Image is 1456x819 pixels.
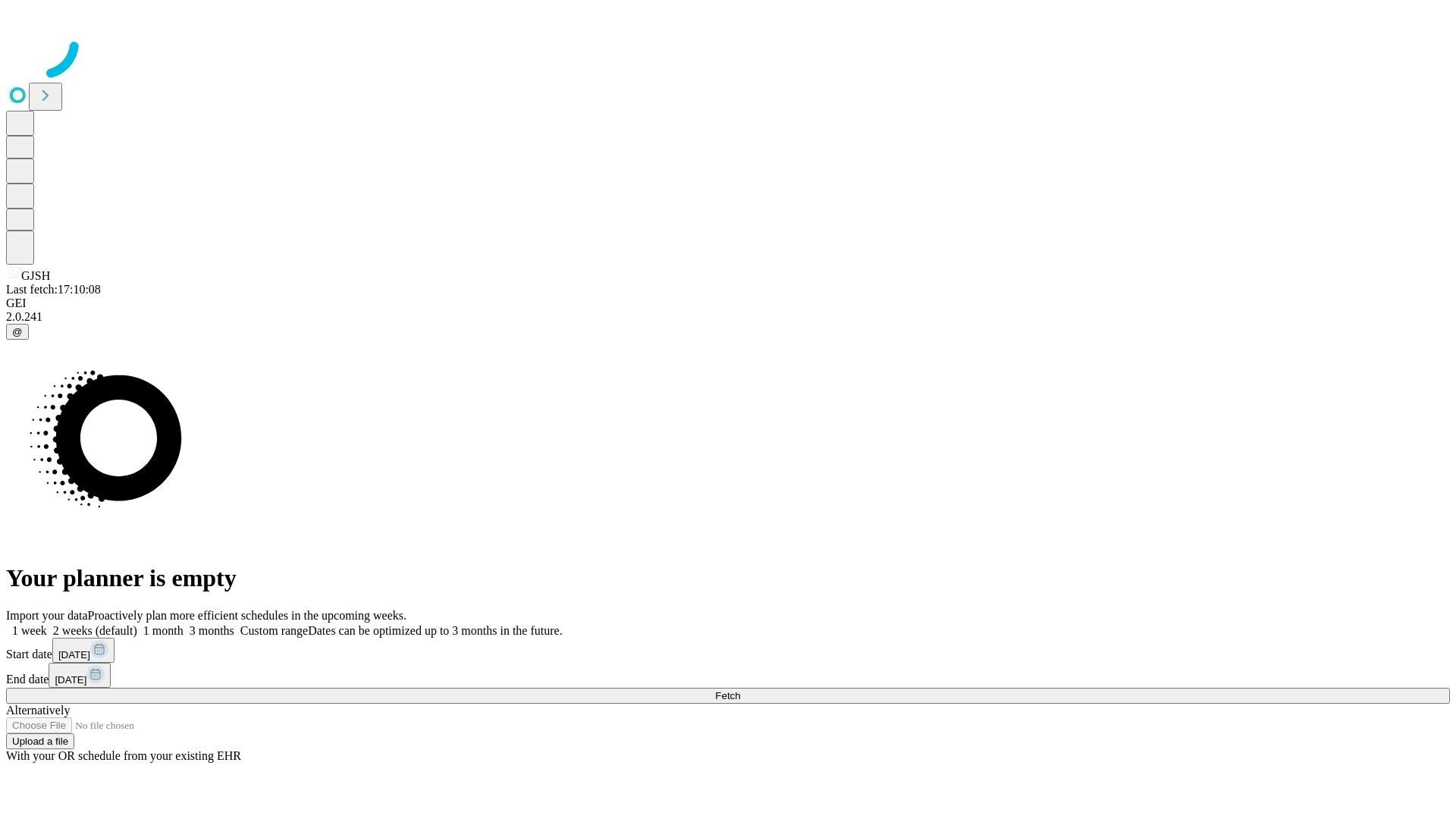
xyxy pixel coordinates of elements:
[88,609,406,622] span: Proactively plan more efficient schedules in the upcoming weeks.
[6,638,1450,663] div: Start date
[12,624,47,637] span: 1 week
[6,733,74,749] button: Upload a file
[12,326,23,337] span: @
[240,624,308,637] span: Custom range
[53,624,137,637] span: 2 weeks (default)
[52,638,115,663] button: [DATE]
[6,297,1450,310] div: GEI
[6,688,1450,704] button: Fetch
[308,624,562,637] span: Dates can be optimized up to 3 months in the future.
[58,649,90,661] span: [DATE]
[6,704,70,717] span: Alternatively
[715,690,740,701] span: Fetch
[6,663,1450,688] div: End date
[6,749,241,762] span: With your OR schedule from your existing EHR
[190,624,234,637] span: 3 months
[143,624,184,637] span: 1 month
[6,564,1450,592] h1: Your planner is empty
[6,310,1450,324] div: 2.0.241
[49,663,111,688] button: [DATE]
[6,324,29,340] button: @
[21,269,50,282] span: GJSH
[6,283,101,296] span: Last fetch: 17:10:08
[55,674,86,686] span: [DATE]
[6,609,88,622] span: Import your data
